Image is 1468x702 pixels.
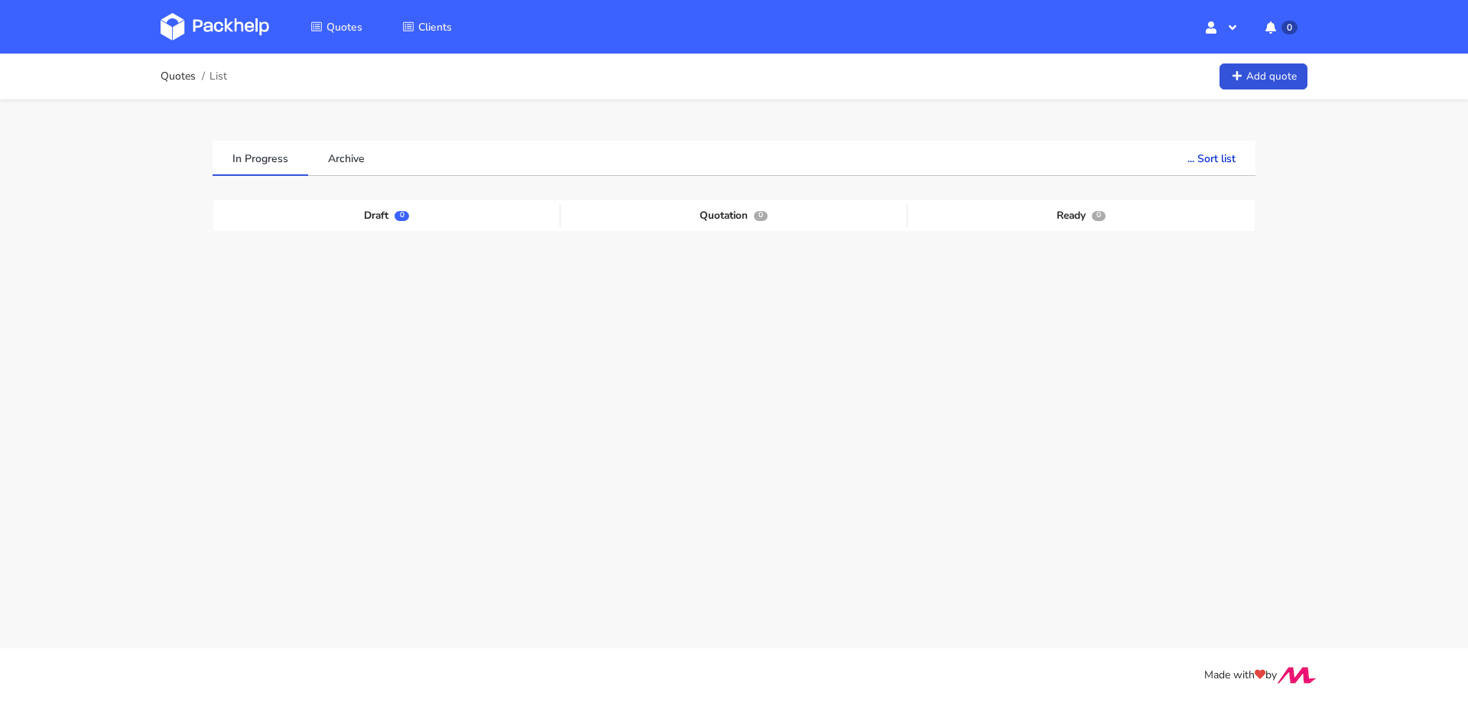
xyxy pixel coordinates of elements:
[161,70,196,83] a: Quotes
[141,667,1327,684] div: Made with by
[560,204,908,227] div: Quotation
[384,13,470,41] a: Clients
[1277,667,1317,684] img: Move Closer
[908,204,1255,227] div: Ready
[209,70,227,83] span: List
[308,141,385,174] a: Archive
[418,20,452,34] span: Clients
[292,13,381,41] a: Quotes
[1168,141,1255,174] button: ... Sort list
[1092,211,1106,221] span: 0
[395,211,408,221] span: 0
[161,61,227,92] nav: breadcrumb
[1281,21,1297,34] span: 0
[1253,13,1307,41] button: 0
[213,204,560,227] div: Draft
[1220,63,1307,90] a: Add quote
[754,211,768,221] span: 0
[213,141,308,174] a: In Progress
[326,20,362,34] span: Quotes
[161,13,269,41] img: Dashboard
